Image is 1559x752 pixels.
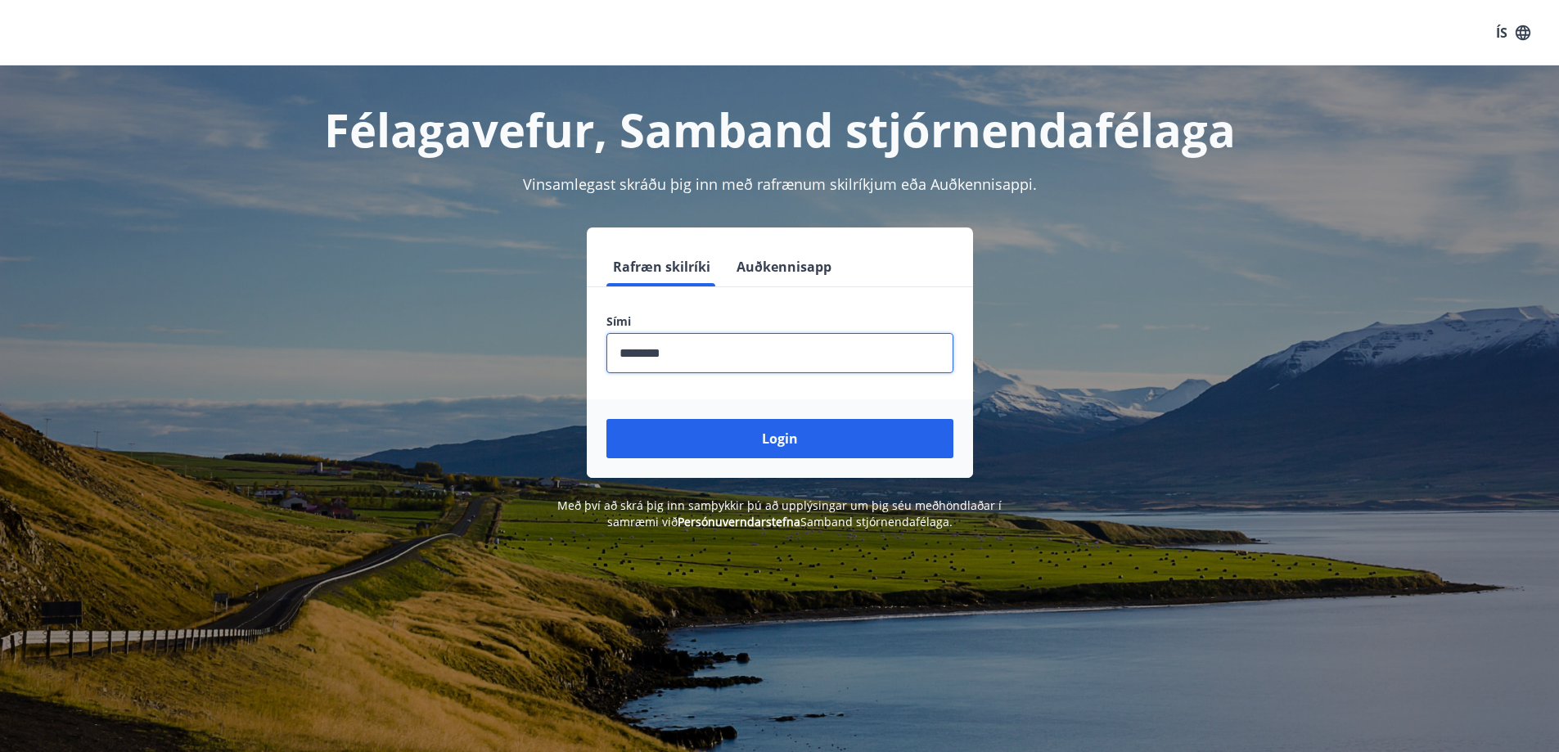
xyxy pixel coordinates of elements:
[606,419,953,458] button: Login
[210,98,1349,160] h1: Félagavefur, Samband stjórnendafélaga
[523,174,1037,194] span: Vinsamlegast skráðu þig inn með rafrænum skilríkjum eða Auðkennisappi.
[557,498,1002,529] span: Með því að skrá þig inn samþykkir þú að upplýsingar um þig séu meðhöndlaðar í samræmi við Samband...
[606,313,953,330] label: Sími
[606,247,717,286] button: Rafræn skilríki
[1487,18,1539,47] button: ÍS
[730,247,838,286] button: Auðkennisapp
[678,514,800,529] a: Persónuverndarstefna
